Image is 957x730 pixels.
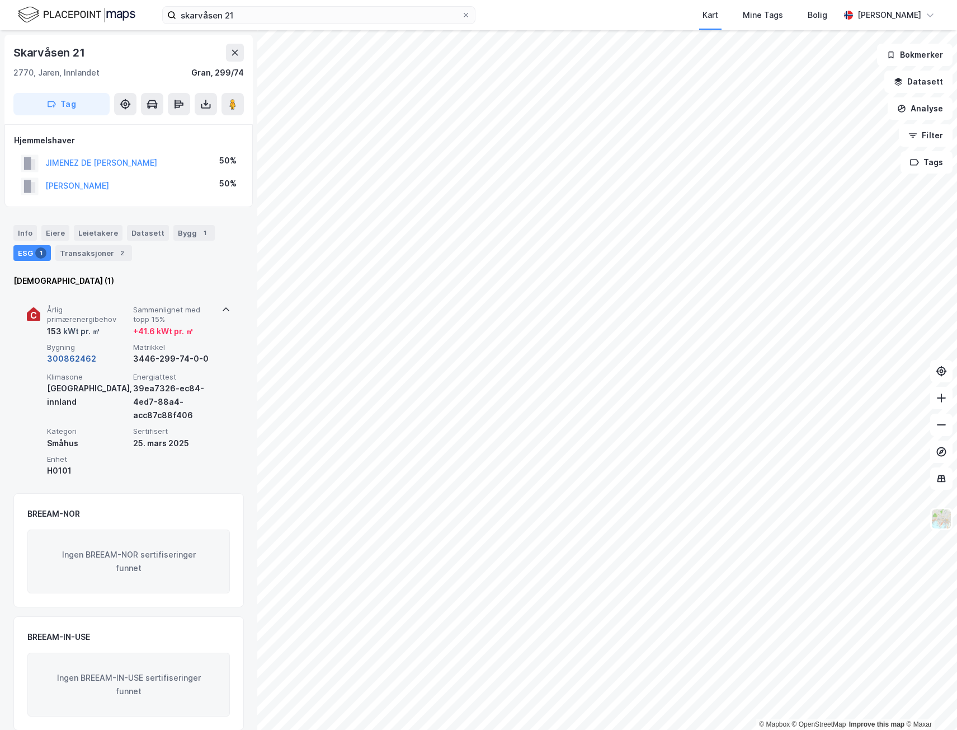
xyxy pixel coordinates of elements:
[127,225,169,241] div: Datasett
[888,97,953,120] button: Analyse
[931,508,952,530] img: Z
[191,66,244,79] div: Gran, 299/74
[47,464,129,478] div: H0101
[116,247,128,259] div: 2
[13,245,51,261] div: ESG
[857,8,921,22] div: [PERSON_NAME]
[899,124,953,147] button: Filter
[47,352,96,366] button: 300862462
[901,151,953,174] button: Tags
[62,325,100,338] div: kWt pr. ㎡
[901,676,957,730] div: Kontrollprogram for chat
[47,325,100,338] div: 153
[176,7,461,24] input: Søk på adresse, matrikkel, gårdeiere, leietakere eller personer
[133,343,215,352] span: Matrikkel
[884,71,953,93] button: Datasett
[133,305,215,325] span: Sammenlignet med topp 15%
[133,437,215,450] div: 25. mars 2025
[74,225,122,241] div: Leietakere
[55,245,132,261] div: Transaksjoner
[743,8,783,22] div: Mine Tags
[173,225,215,241] div: Bygg
[47,305,129,325] span: Årlig primærenergibehov
[849,720,904,728] a: Improve this map
[27,653,230,717] div: Ingen BREEAM-IN-USE sertifiseringer funnet
[47,372,129,382] span: Klimasone
[13,274,244,288] div: [DEMOGRAPHIC_DATA] (1)
[792,720,846,728] a: OpenStreetMap
[13,66,100,79] div: 2770, Jaren, Innlandet
[133,372,215,382] span: Energiattest
[27,507,80,521] div: BREEAM-NOR
[47,455,129,464] span: Enhet
[13,93,110,115] button: Tag
[35,247,46,259] div: 1
[18,5,135,25] img: logo.f888ab2527a4732fd821a326f86c7f29.svg
[199,227,210,238] div: 1
[219,154,237,167] div: 50%
[219,177,237,190] div: 50%
[703,8,718,22] div: Kart
[808,8,827,22] div: Bolig
[47,343,129,352] span: Bygning
[27,630,90,644] div: BREEAM-IN-USE
[47,427,129,436] span: Kategori
[47,437,129,450] div: Småhus
[877,44,953,66] button: Bokmerker
[14,134,243,147] div: Hjemmelshaver
[133,352,215,366] div: 3446-299-74-0-0
[133,325,194,338] div: + 41.6 kWt pr. ㎡
[759,720,790,728] a: Mapbox
[27,530,230,593] div: Ingen BREEAM-NOR sertifiseringer funnet
[13,225,37,241] div: Info
[901,676,957,730] iframe: Chat Widget
[133,427,215,436] span: Sertifisert
[133,382,215,422] div: 39ea7326-ec84-4ed7-88a4-acc87c88f406
[13,44,87,62] div: Skarvåsen 21
[47,382,129,409] div: [GEOGRAPHIC_DATA], innland
[41,225,69,241] div: Eiere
